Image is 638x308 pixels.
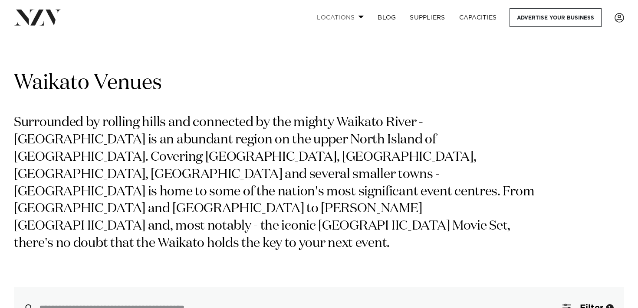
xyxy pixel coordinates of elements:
img: nzv-logo.png [14,10,61,25]
p: Surrounded by rolling hills and connected by the mighty Waikato River - [GEOGRAPHIC_DATA] is an a... [14,114,550,253]
a: Locations [310,8,371,27]
a: Advertise your business [510,8,602,27]
a: Capacities [452,8,504,27]
a: SUPPLIERS [403,8,452,27]
a: BLOG [371,8,403,27]
h1: Waikato Venues [14,70,624,97]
